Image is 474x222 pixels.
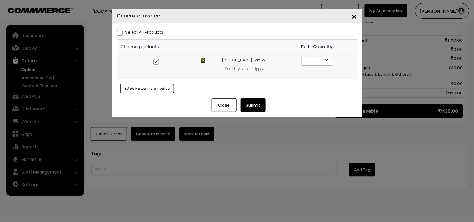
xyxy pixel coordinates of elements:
button: Close [347,6,362,26]
div: 1 Quantity to be shipped [215,66,273,72]
th: Choose products [117,40,277,53]
img: 17527628546658Krishna-Jeyanthi14.jpg [201,58,205,62]
th: Fulfill Quantity [277,40,357,53]
button: Submit [241,98,266,112]
span: 1 [301,57,332,66]
button: + Add Notes in the Invoice [120,84,174,93]
span: × [352,10,357,22]
h4: Generate Invoice [117,11,160,20]
div: [PERSON_NAME] Combo [215,57,273,63]
button: Close [212,98,237,112]
label: Select all Products [117,29,164,35]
